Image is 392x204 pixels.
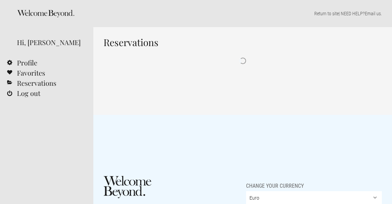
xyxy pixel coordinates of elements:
[104,37,382,47] h1: Reservations
[365,11,381,16] a: Email us
[246,176,304,189] span: Change your currency
[17,37,83,47] div: Hi, [PERSON_NAME]
[104,10,382,17] p: | NEED HELP? .
[104,176,151,198] img: Welcome Beyond
[314,11,339,16] a: Return to site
